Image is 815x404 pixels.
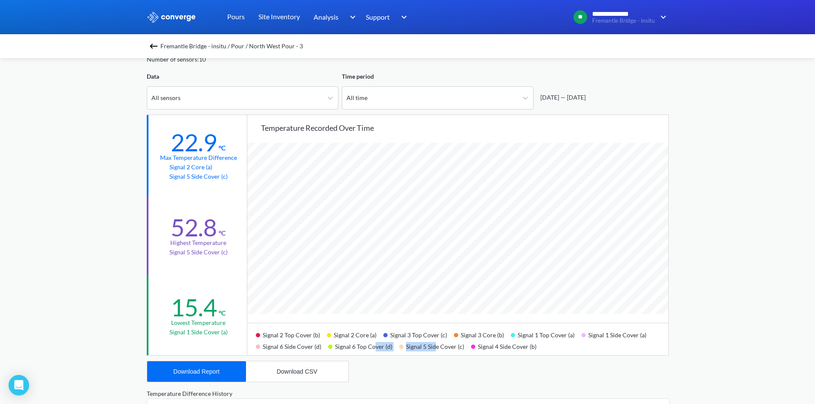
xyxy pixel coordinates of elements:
div: [DATE] — [DATE] [537,93,586,102]
p: Signal 5 Side Cover (c) [169,172,228,181]
img: downArrow.svg [396,12,409,22]
div: All sensors [151,93,181,103]
img: downArrow.svg [655,12,669,22]
div: Signal 1 Side Cover (a) [581,328,653,340]
div: 15.4 [171,293,217,322]
div: 52.8 [171,213,217,242]
div: Open Intercom Messenger [9,375,29,395]
div: Data [147,72,338,81]
p: Signal 5 Side Cover (c) [169,248,228,257]
div: Signal 2 Top Cover (b) [256,328,327,340]
span: Fremantle Bridge - insitu [592,18,655,24]
div: Signal 5 Side Cover (c) [399,340,471,351]
div: Temperature recorded over time [261,122,668,134]
div: Download CSV [277,368,317,375]
div: 22.9 [171,128,217,157]
span: Analysis [314,12,338,22]
button: Download CSV [246,361,348,382]
div: Signal 6 Side Cover (d) [256,340,328,351]
img: logo_ewhite.svg [147,12,196,23]
div: Signal 4 Side Cover (b) [471,340,543,351]
div: Temperature Difference History [147,389,669,398]
div: Highest temperature [170,238,226,248]
img: downArrow.svg [344,12,358,22]
div: Signal 3 Top Cover (c) [383,328,454,340]
img: backspace.svg [148,41,159,51]
div: Max temperature difference [160,153,237,162]
span: Fremantle Bridge - insitu / Pour / North West Pour - 3 [160,40,303,52]
p: Signal 2 Core (a) [169,162,228,172]
span: Support [366,12,390,22]
div: Signal 2 Core (a) [327,328,383,340]
div: Signal 3 Core (b) [454,328,511,340]
div: Signal 1 Top Cover (a) [511,328,581,340]
div: Number of sensors: 10 [147,55,206,64]
p: Signal 1 Side Cover (a) [169,327,228,337]
div: Time period [342,72,533,81]
button: Download Report [147,361,246,382]
div: All time [347,93,367,103]
div: Lowest temperature [171,318,225,327]
div: Download Report [173,368,219,375]
div: Signal 6 Top Cover (d) [328,340,399,351]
